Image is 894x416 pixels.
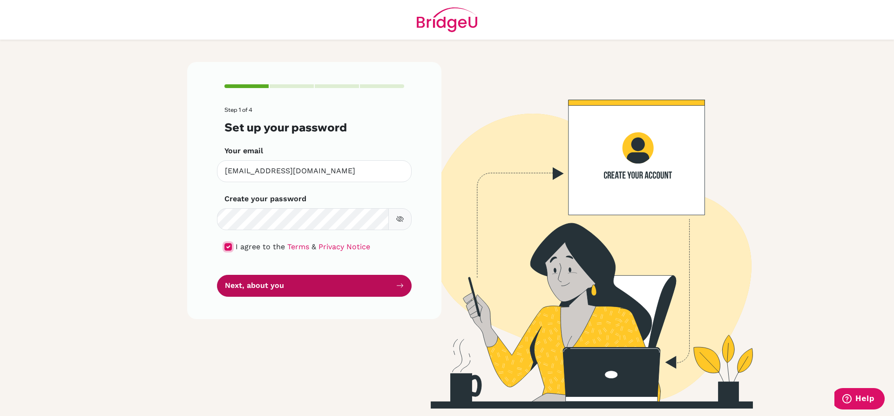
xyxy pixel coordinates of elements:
a: Terms [287,242,309,251]
button: Next, about you [217,275,412,297]
img: Create your account [314,62,845,409]
label: Create your password [224,193,306,205]
span: & [312,242,316,251]
a: Privacy Notice [318,242,370,251]
span: I agree to the [236,242,285,251]
span: Step 1 of 4 [224,106,252,113]
iframe: Opens a widget where you can find more information [834,388,885,411]
h3: Set up your password [224,121,404,134]
label: Your email [224,145,263,157]
input: Insert your email* [217,160,412,182]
